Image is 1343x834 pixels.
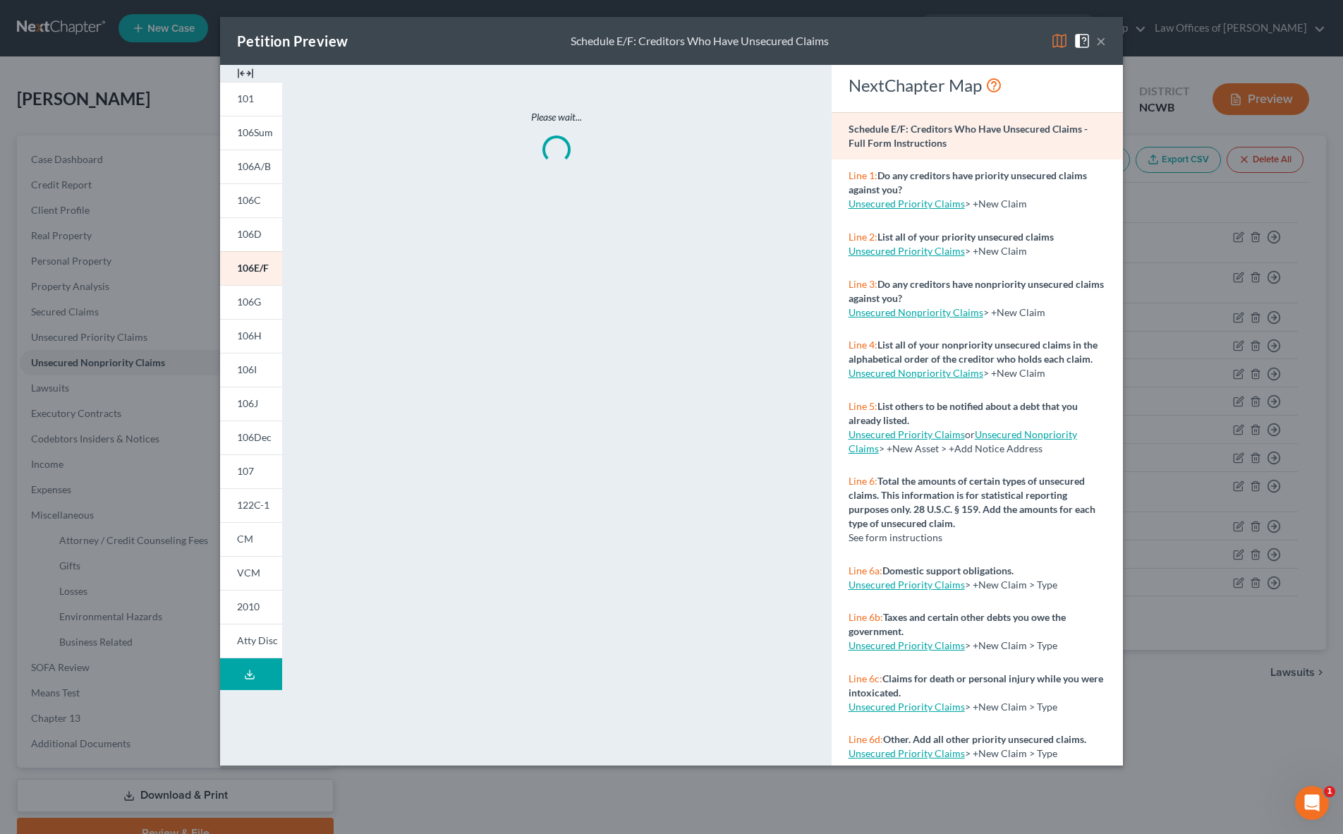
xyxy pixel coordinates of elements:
[237,634,278,646] span: Atty Disc
[849,123,1088,149] strong: Schedule E/F: Creditors Who Have Unsecured Claims - Full Form Instructions
[220,353,282,387] a: 106I
[220,454,282,488] a: 107
[849,428,965,440] a: Unsecured Priority Claims
[237,363,257,375] span: 106I
[237,465,254,477] span: 107
[220,251,282,285] a: 106E/F
[849,278,1104,304] strong: Do any creditors have nonpriority unsecured claims against you?
[237,397,258,409] span: 106J
[237,31,348,51] div: Petition Preview
[237,499,269,511] span: 122C-1
[220,116,282,150] a: 106Sum
[237,431,272,443] span: 106Dec
[849,611,883,623] span: Line 6b:
[220,421,282,454] a: 106Dec
[849,639,965,651] a: Unsecured Priority Claims
[849,198,965,210] a: Unsecured Priority Claims
[237,533,253,545] span: CM
[220,624,282,658] a: Atty Disc
[965,747,1057,759] span: > +New Claim > Type
[849,339,877,351] span: Line 4:
[849,672,882,684] span: Line 6c:
[849,747,965,759] a: Unsecured Priority Claims
[849,169,877,181] span: Line 1:
[237,65,254,82] img: expand-e0f6d898513216a626fdd78e52531dac95497ffd26381d4c15ee2fc46db09dca.svg
[849,428,1077,454] a: Unsecured Nonpriority Claims
[883,733,1086,745] strong: Other. Add all other priority unsecured claims.
[341,110,772,124] p: Please wait...
[571,33,829,49] div: Schedule E/F: Creditors Who Have Unsecured Claims
[849,701,965,713] a: Unsecured Priority Claims
[220,82,282,116] a: 101
[1324,786,1335,797] span: 1
[849,428,975,440] span: or
[237,296,261,308] span: 106G
[849,278,877,290] span: Line 3:
[849,531,942,543] span: See form instructions
[849,428,1077,454] span: > +New Asset > +Add Notice Address
[849,475,1095,529] strong: Total the amounts of certain types of unsecured claims. This information is for statistical repor...
[849,564,882,576] span: Line 6a:
[237,600,260,612] span: 2010
[849,367,983,379] a: Unsecured Nonpriority Claims
[1096,32,1106,49] button: ×
[965,245,1027,257] span: > +New Claim
[965,198,1027,210] span: > +New Claim
[965,579,1057,591] span: > +New Claim > Type
[882,564,1014,576] strong: Domestic support obligations.
[237,160,271,172] span: 106A/B
[237,194,261,206] span: 106C
[877,231,1054,243] strong: List all of your priority unsecured claims
[849,475,877,487] span: Line 6:
[849,306,983,318] a: Unsecured Nonpriority Claims
[220,319,282,353] a: 106H
[983,367,1045,379] span: > +New Claim
[220,387,282,421] a: 106J
[849,579,965,591] a: Unsecured Priority Claims
[965,701,1057,713] span: > +New Claim > Type
[849,611,1066,637] strong: Taxes and certain other debts you owe the government.
[849,245,965,257] a: Unsecured Priority Claims
[220,488,282,522] a: 122C-1
[237,262,269,274] span: 106E/F
[220,590,282,624] a: 2010
[1051,32,1068,49] img: map-eea8200ae884c6f1103ae1953ef3d486a96c86aabb227e865a55264e3737af1f.svg
[849,169,1087,195] strong: Do any creditors have priority unsecured claims against you?
[849,400,1078,426] strong: List others to be notified about a debt that you already listed.
[237,126,273,138] span: 106Sum
[237,330,262,342] span: 106H
[849,339,1098,365] strong: List all of your nonpriority unsecured claims in the alphabetical order of the creditor who holds...
[220,285,282,319] a: 106G
[849,400,877,412] span: Line 5:
[849,672,1103,699] strong: Claims for death or personal injury while you were intoxicated.
[220,217,282,251] a: 106D
[1074,32,1090,49] img: help-close-5ba153eb36485ed6c1ea00a893f15db1cb9b99d6cae46e1a8edb6c62d00a1a76.svg
[849,231,877,243] span: Line 2:
[237,92,254,104] span: 101
[237,567,260,579] span: VCM
[220,183,282,217] a: 106C
[220,150,282,183] a: 106A/B
[849,74,1106,97] div: NextChapter Map
[1295,786,1329,820] iframe: Intercom live chat
[220,556,282,590] a: VCM
[237,228,262,240] span: 106D
[849,733,883,745] span: Line 6d:
[983,306,1045,318] span: > +New Claim
[220,522,282,556] a: CM
[965,639,1057,651] span: > +New Claim > Type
